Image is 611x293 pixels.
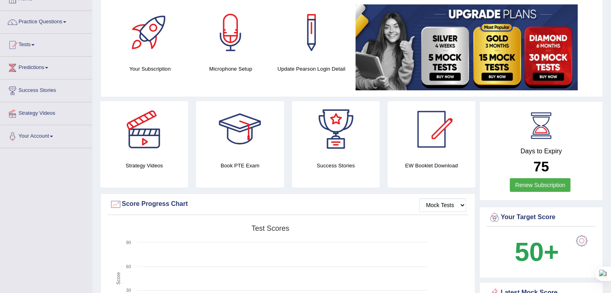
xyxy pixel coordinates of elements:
[533,159,549,174] b: 75
[116,272,121,285] tspan: Score
[0,79,92,100] a: Success Stories
[110,198,466,210] div: Score Progress Chart
[292,161,380,170] h4: Success Stories
[488,212,594,224] div: Your Target Score
[0,125,92,145] a: Your Account
[0,34,92,54] a: Tests
[275,65,348,73] h4: Update Pearson Login Detail
[114,65,186,73] h4: Your Subscription
[0,57,92,77] a: Predictions
[251,224,289,232] tspan: Test scores
[194,65,267,73] h4: Microphone Setup
[126,240,131,245] text: 90
[196,161,284,170] h4: Book PTE Exam
[0,102,92,122] a: Strategy Videos
[100,161,188,170] h4: Strategy Videos
[510,178,570,192] a: Renew Subscription
[356,4,578,90] img: small5.jpg
[515,237,559,267] b: 50+
[0,11,92,31] a: Practice Questions
[388,161,475,170] h4: EW Booklet Download
[126,264,131,269] text: 60
[126,288,131,293] text: 30
[488,148,594,155] h4: Days to Expiry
